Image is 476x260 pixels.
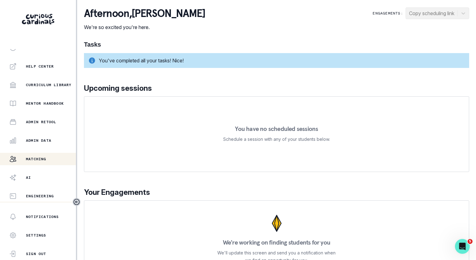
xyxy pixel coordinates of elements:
[373,11,403,16] p: Engagements:
[26,82,72,87] p: Curriculum Library
[26,157,46,161] p: Matching
[468,239,473,244] span: 5
[26,251,46,256] p: Sign Out
[223,136,330,143] p: Schedule a session with any of your students below.
[73,198,81,206] button: Toggle sidebar
[26,120,56,124] p: Admin Retool
[455,239,470,254] iframe: Intercom live chat
[84,41,469,48] h1: Tasks
[235,126,318,132] p: You have no scheduled sessions
[26,175,31,180] p: AI
[26,138,51,143] p: Admin Data
[84,187,469,198] p: Your Engagements
[84,23,205,31] p: We're so excited you're here.
[26,101,64,106] p: Mentor Handbook
[26,194,54,199] p: Engineering
[26,214,59,219] p: Notifications
[84,53,469,68] div: You've completed all your tasks! Nice!
[26,233,46,238] p: Settings
[84,7,205,20] p: afternoon , [PERSON_NAME]
[223,239,330,245] p: We're working on finding students for you
[84,83,469,94] p: Upcoming sessions
[26,64,54,69] p: Help Center
[22,14,54,24] img: Curious Cardinals Logo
